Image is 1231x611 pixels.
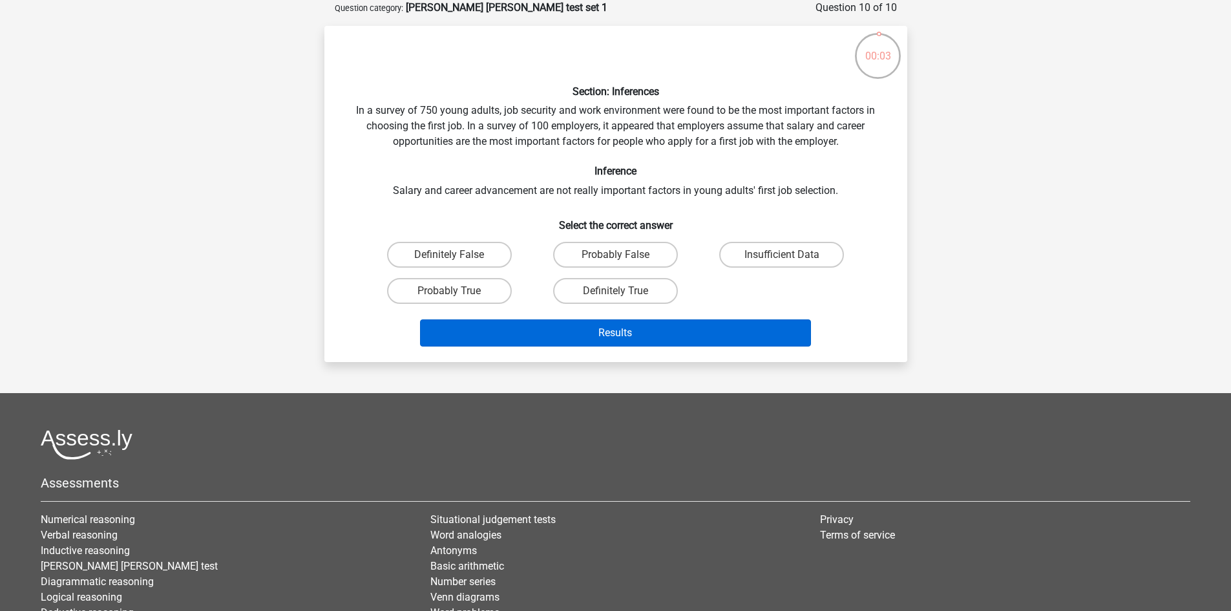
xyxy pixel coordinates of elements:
[430,544,477,557] a: Antonyms
[553,242,678,268] label: Probably False
[406,1,607,14] strong: [PERSON_NAME] [PERSON_NAME] test set 1
[41,475,1190,491] h5: Assessments
[345,209,887,231] h6: Select the correct answer
[854,32,902,64] div: 00:03
[430,513,556,526] a: Situational judgement tests
[430,560,504,572] a: Basic arithmetic
[345,165,887,177] h6: Inference
[345,85,887,98] h6: Section: Inferences
[41,591,122,603] a: Logical reasoning
[41,513,135,526] a: Numerical reasoning
[41,529,118,541] a: Verbal reasoning
[330,36,902,352] div: In a survey of 750 young adults, job security and work environment were found to be the most impo...
[335,3,403,13] small: Question category:
[430,575,496,588] a: Number series
[820,513,854,526] a: Privacy
[553,278,678,304] label: Definitely True
[719,242,844,268] label: Insufficient Data
[41,429,132,460] img: Assessly logo
[430,591,500,603] a: Venn diagrams
[820,529,895,541] a: Terms of service
[387,242,512,268] label: Definitely False
[420,319,811,347] button: Results
[430,529,501,541] a: Word analogies
[387,278,512,304] label: Probably True
[41,544,130,557] a: Inductive reasoning
[41,575,154,588] a: Diagrammatic reasoning
[41,560,218,572] a: [PERSON_NAME] [PERSON_NAME] test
